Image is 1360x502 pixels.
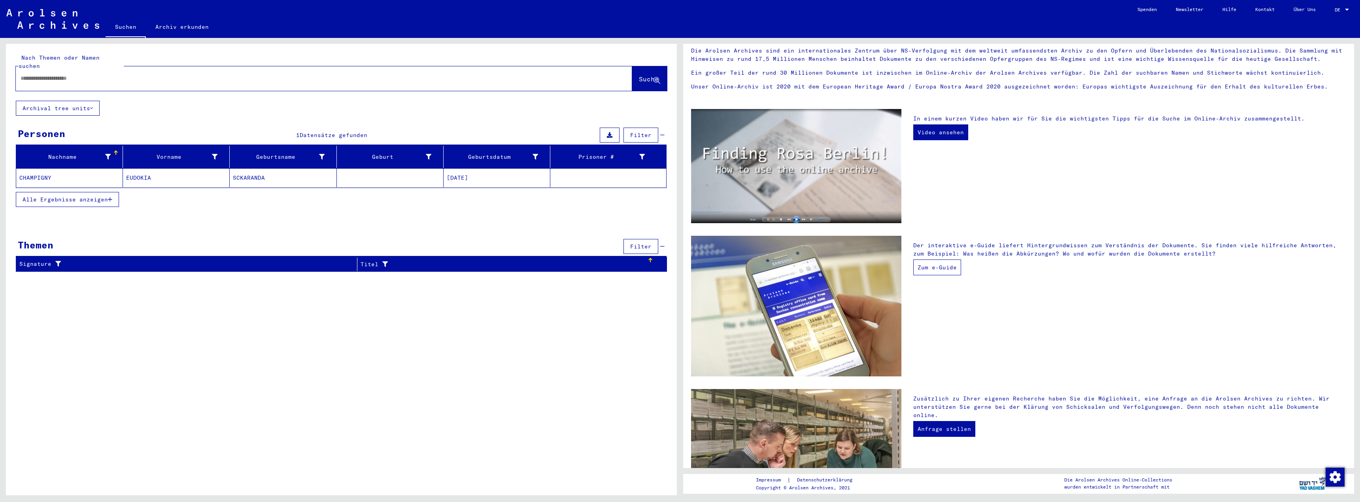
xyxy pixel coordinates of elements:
[691,109,901,224] img: video.jpg
[691,47,1346,63] p: Die Arolsen Archives sind ein internationales Zentrum über NS-Verfolgung mit dem weltweit umfasse...
[6,9,99,29] img: Arolsen_neg.svg
[444,168,550,187] mat-cell: [DATE]
[19,153,111,161] div: Nachname
[340,150,443,163] div: Geburt‏
[16,146,123,168] mat-header-cell: Nachname
[623,128,658,143] button: Filter
[16,101,100,116] button: Archival tree units
[791,476,862,484] a: Datenschutzerklärung
[23,196,108,203] span: Alle Ergebnisse anzeigen
[913,259,961,275] a: Zum e-Guide
[550,146,666,168] mat-header-cell: Prisoner #
[444,146,550,168] mat-header-cell: Geburtsdatum
[632,66,667,91] button: Suche
[691,69,1346,77] p: Ein großer Teil der rund 30 Millionen Dokumente ist inzwischen im Online-Archiv der Arolsen Archi...
[19,54,100,70] mat-label: Nach Themen oder Namen suchen
[691,83,1346,91] p: Unser Online-Archiv ist 2020 mit dem European Heritage Award / Europa Nostra Award 2020 ausgezeic...
[639,75,659,83] span: Suche
[233,153,324,161] div: Geburtsname
[296,132,300,139] span: 1
[123,146,230,168] mat-header-cell: Vorname
[18,126,65,141] div: Personen
[16,168,123,187] mat-cell: CHAMPIGNY
[623,239,658,254] button: Filter
[691,236,901,376] img: eguide.jpg
[630,132,652,139] span: Filter
[756,476,787,484] a: Impressum
[913,124,968,140] a: Video ansehen
[361,260,647,269] div: Titel
[913,241,1346,258] p: Der interaktive e-Guide liefert Hintergrundwissen zum Verständnis der Dokumente. Sie finden viele...
[18,238,53,252] div: Themen
[913,421,975,437] a: Anfrage stellen
[19,150,123,163] div: Nachname
[913,395,1346,419] p: Zusätzlich zu Ihrer eigenen Recherche haben Sie die Möglichkeit, eine Anfrage an die Arolsen Arch...
[1064,483,1172,491] p: wurden entwickelt in Partnerschaft mit
[1064,476,1172,483] p: Die Arolsen Archives Online-Collections
[1298,474,1327,493] img: yv_logo.png
[630,243,652,250] span: Filter
[230,168,336,187] mat-cell: SCKARANDA
[126,153,217,161] div: Vorname
[19,258,357,271] div: Signature
[756,484,862,491] p: Copyright © Arolsen Archives, 2021
[447,153,538,161] div: Geburtsdatum
[230,146,336,168] mat-header-cell: Geburtsname
[106,17,146,38] a: Suchen
[913,115,1346,123] p: In einem kurzen Video haben wir für Sie die wichtigsten Tipps für die Suche im Online-Archiv zusa...
[361,258,657,271] div: Titel
[19,260,347,268] div: Signature
[337,146,444,168] mat-header-cell: Geburt‏
[16,192,119,207] button: Alle Ergebnisse anzeigen
[756,476,862,484] div: |
[340,153,431,161] div: Geburt‏
[1326,468,1345,487] img: Zustimmung ändern
[126,150,229,163] div: Vorname
[300,132,367,139] span: Datensätze gefunden
[146,17,218,36] a: Archiv erkunden
[233,150,336,163] div: Geburtsname
[123,168,230,187] mat-cell: EUDOKIA
[553,150,657,163] div: Prisoner #
[553,153,645,161] div: Prisoner #
[1335,7,1343,13] span: DE
[447,150,550,163] div: Geburtsdatum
